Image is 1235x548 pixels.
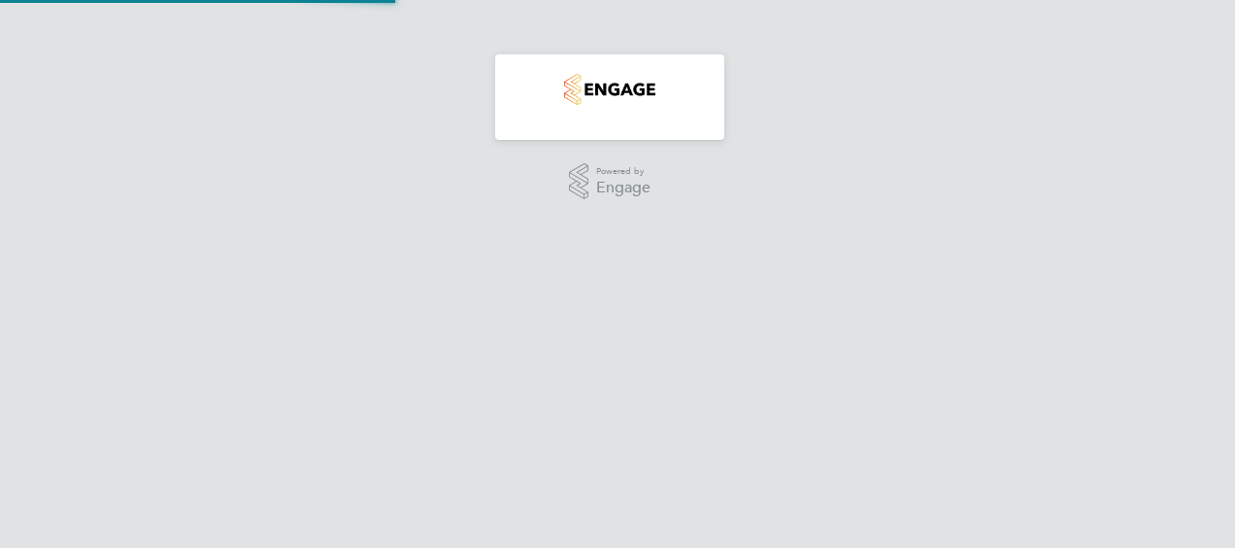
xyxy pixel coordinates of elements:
a: Go to home page [518,74,701,105]
span: Powered by [596,163,651,180]
span: Engage [596,180,651,196]
img: countryside-properties-logo-retina.png [564,74,654,105]
nav: Main navigation [495,54,724,140]
a: Powered byEngage [569,163,651,200]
